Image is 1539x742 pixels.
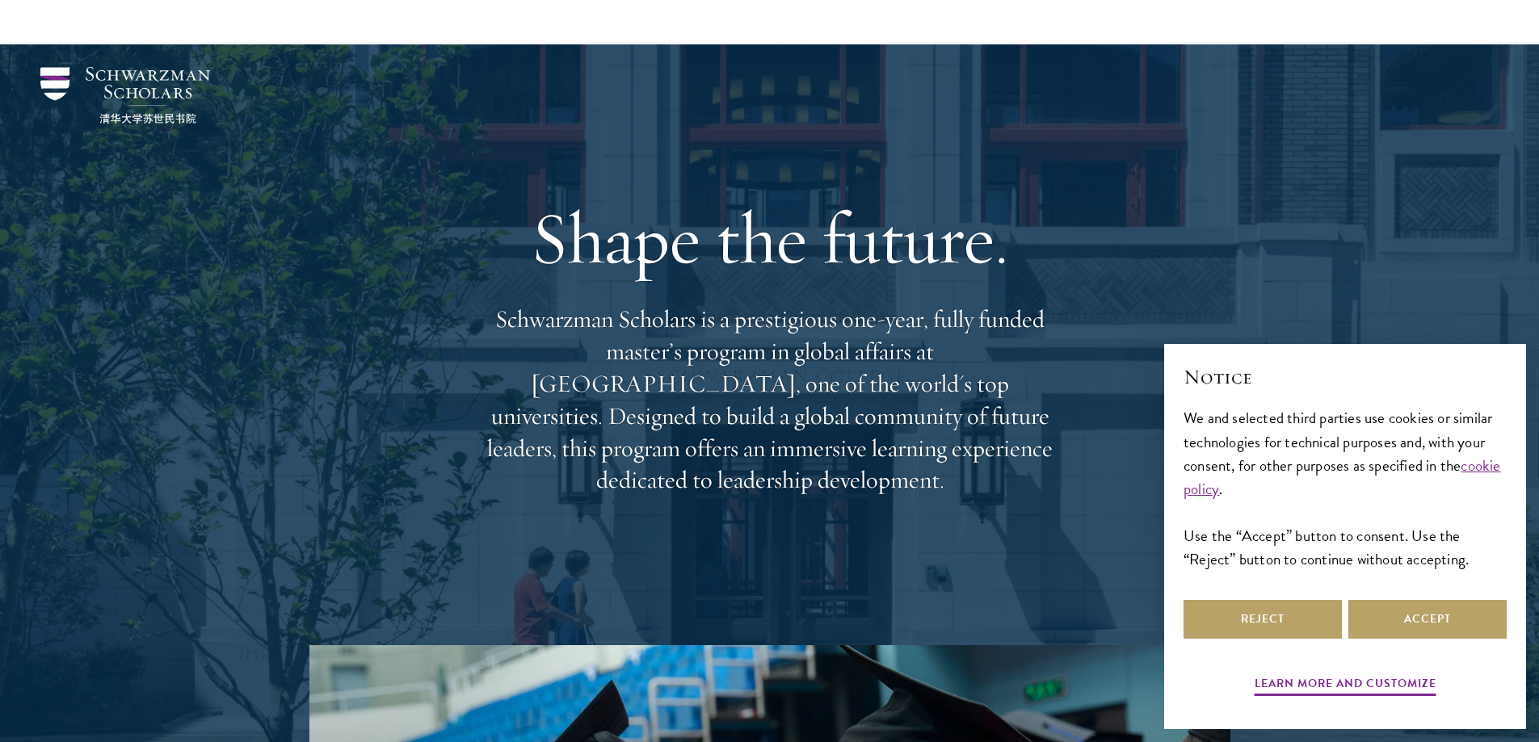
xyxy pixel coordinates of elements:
[1184,363,1507,391] h2: Notice
[1184,454,1501,501] a: cookie policy
[479,304,1061,497] p: Schwarzman Scholars is a prestigious one-year, fully funded master’s program in global affairs at...
[479,193,1061,283] h1: Shape the future.
[1184,406,1507,570] div: We and selected third parties use cookies or similar technologies for technical purposes and, wit...
[1255,673,1436,698] button: Learn more and customize
[1348,600,1507,639] button: Accept
[40,67,210,124] img: Schwarzman Scholars
[1184,600,1342,639] button: Reject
